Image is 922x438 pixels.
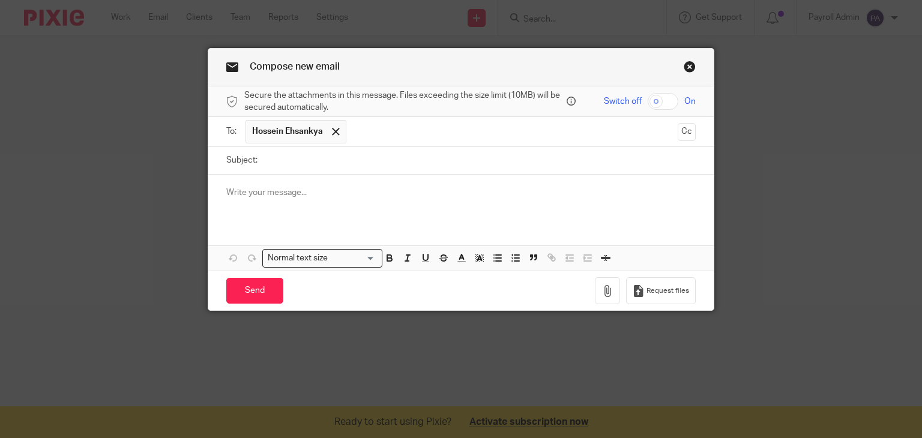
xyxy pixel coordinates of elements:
[252,125,323,137] span: Hossein Ehsankya
[265,252,331,265] span: Normal text size
[604,95,642,107] span: Switch off
[226,278,283,304] input: Send
[226,125,240,137] label: To:
[332,252,375,265] input: Search for option
[626,277,696,304] button: Request files
[678,123,696,141] button: Cc
[262,249,382,268] div: Search for option
[684,61,696,77] a: Close this dialog window
[226,154,258,166] label: Subject:
[684,95,696,107] span: On
[250,62,340,71] span: Compose new email
[646,286,689,296] span: Request files
[244,89,564,114] span: Secure the attachments in this message. Files exceeding the size limit (10MB) will be secured aut...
